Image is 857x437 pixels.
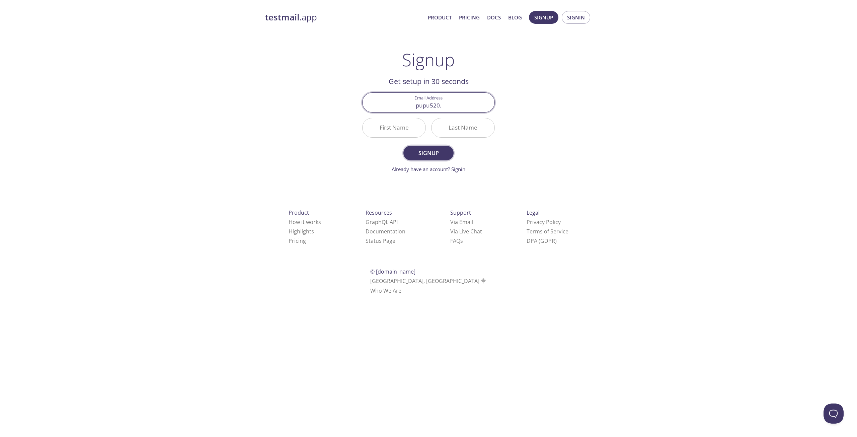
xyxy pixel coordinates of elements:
[370,277,487,285] span: [GEOGRAPHIC_DATA], [GEOGRAPHIC_DATA]
[370,268,415,275] span: © [DOMAIN_NAME]
[567,13,585,22] span: Signin
[366,228,405,235] a: Documentation
[450,218,473,226] a: Via Email
[508,13,522,22] a: Blog
[428,13,452,22] a: Product
[370,287,401,294] a: Who We Are
[366,209,392,216] span: Resources
[459,13,480,22] a: Pricing
[265,12,422,23] a: testmail.app
[362,76,495,87] h2: Get setup in 30 seconds
[527,228,568,235] a: Terms of Service
[527,209,540,216] span: Legal
[392,166,465,172] a: Already have an account? Signin
[289,228,314,235] a: Highlights
[289,209,309,216] span: Product
[487,13,501,22] a: Docs
[527,237,557,244] a: DPA (GDPR)
[265,11,299,23] strong: testmail
[527,218,561,226] a: Privacy Policy
[402,50,455,70] h1: Signup
[562,11,590,24] button: Signin
[450,237,463,244] a: FAQ
[529,11,558,24] button: Signup
[460,237,463,244] span: s
[450,228,482,235] a: Via Live Chat
[366,218,398,226] a: GraphQL API
[289,218,321,226] a: How it works
[366,237,395,244] a: Status Page
[824,404,844,424] iframe: Help Scout Beacon - Open
[289,237,306,244] a: Pricing
[534,13,553,22] span: Signup
[450,209,471,216] span: Support
[411,148,446,158] span: Signup
[403,146,454,160] button: Signup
